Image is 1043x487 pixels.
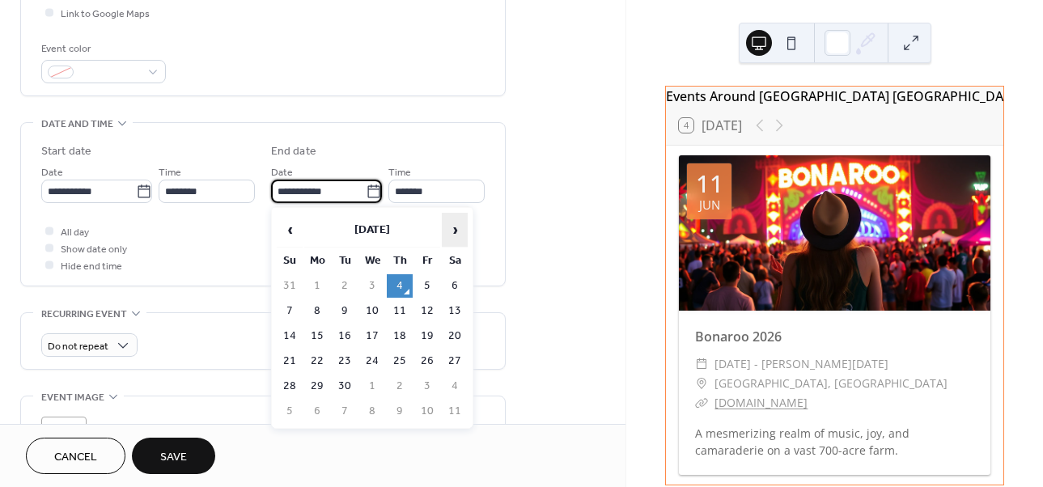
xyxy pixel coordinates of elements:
td: 15 [304,324,330,348]
td: 8 [304,299,330,323]
span: Time [388,164,411,181]
td: 4 [387,274,413,298]
td: 21 [277,349,303,373]
td: 20 [442,324,468,348]
th: Fr [414,249,440,273]
div: End date [271,143,316,160]
td: 2 [332,274,358,298]
span: Date and time [41,116,113,133]
div: Event color [41,40,163,57]
td: 30 [332,375,358,398]
th: Th [387,249,413,273]
button: Save [132,438,215,474]
button: Cancel [26,438,125,474]
td: 28 [277,375,303,398]
div: ​ [695,374,708,393]
div: A mesmerizing realm of music, joy, and camaraderie on a vast 700-acre farm. [679,425,990,459]
span: Date [41,164,63,181]
span: Event image [41,389,104,406]
span: [GEOGRAPHIC_DATA], [GEOGRAPHIC_DATA] [714,374,948,393]
td: 3 [414,375,440,398]
td: 8 [359,400,385,423]
td: 24 [359,349,385,373]
td: 4 [442,375,468,398]
div: 11 [696,172,723,196]
td: 5 [277,400,303,423]
td: 10 [359,299,385,323]
div: ​ [695,393,708,413]
th: Su [277,249,303,273]
span: › [443,214,467,246]
span: All day [61,224,89,241]
td: 5 [414,274,440,298]
td: 22 [304,349,330,373]
div: Jun [699,199,720,211]
span: Link to Google Maps [61,6,150,23]
td: 31 [277,274,303,298]
td: 3 [359,274,385,298]
div: Start date [41,143,91,160]
span: Date [271,164,293,181]
td: 2 [387,375,413,398]
td: 29 [304,375,330,398]
span: ‹ [278,214,302,246]
th: Sa [442,249,468,273]
th: Mo [304,249,330,273]
a: Bonaroo 2026 [695,328,782,345]
span: Cancel [54,449,97,466]
span: Recurring event [41,306,127,323]
td: 25 [387,349,413,373]
td: 11 [387,299,413,323]
td: 9 [332,299,358,323]
a: [DOMAIN_NAME] [714,395,808,410]
span: Hide end time [61,258,122,275]
td: 6 [442,274,468,298]
td: 11 [442,400,468,423]
td: 1 [359,375,385,398]
th: [DATE] [304,213,440,248]
td: 18 [387,324,413,348]
td: 10 [414,400,440,423]
td: 9 [387,400,413,423]
td: 12 [414,299,440,323]
th: Tu [332,249,358,273]
td: 26 [414,349,440,373]
span: Save [160,449,187,466]
div: ; [41,417,87,462]
td: 7 [332,400,358,423]
td: 7 [277,299,303,323]
th: We [359,249,385,273]
td: 27 [442,349,468,373]
td: 14 [277,324,303,348]
td: 19 [414,324,440,348]
div: ​ [695,354,708,374]
div: Events Around [GEOGRAPHIC_DATA] [GEOGRAPHIC_DATA] [666,87,1003,106]
td: 17 [359,324,385,348]
span: Show date only [61,241,127,258]
td: 6 [304,400,330,423]
span: Do not repeat [48,337,108,356]
span: [DATE] - [PERSON_NAME][DATE] [714,354,888,374]
td: 16 [332,324,358,348]
td: 1 [304,274,330,298]
td: 23 [332,349,358,373]
span: Time [159,164,181,181]
td: 13 [442,299,468,323]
